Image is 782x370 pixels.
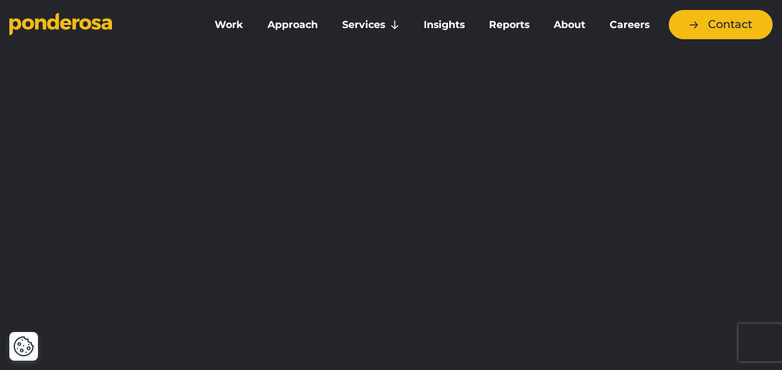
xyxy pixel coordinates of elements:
a: Approach [258,12,327,38]
img: Revisit consent button [13,336,34,357]
a: Insights [414,12,474,38]
a: About [544,12,595,38]
a: Services [332,12,409,38]
a: Reports [479,12,539,38]
button: Cookie Settings [13,336,34,357]
a: Contact [669,10,773,39]
a: Careers [600,12,659,38]
a: Go to homepage [9,12,186,37]
a: Work [205,12,253,38]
